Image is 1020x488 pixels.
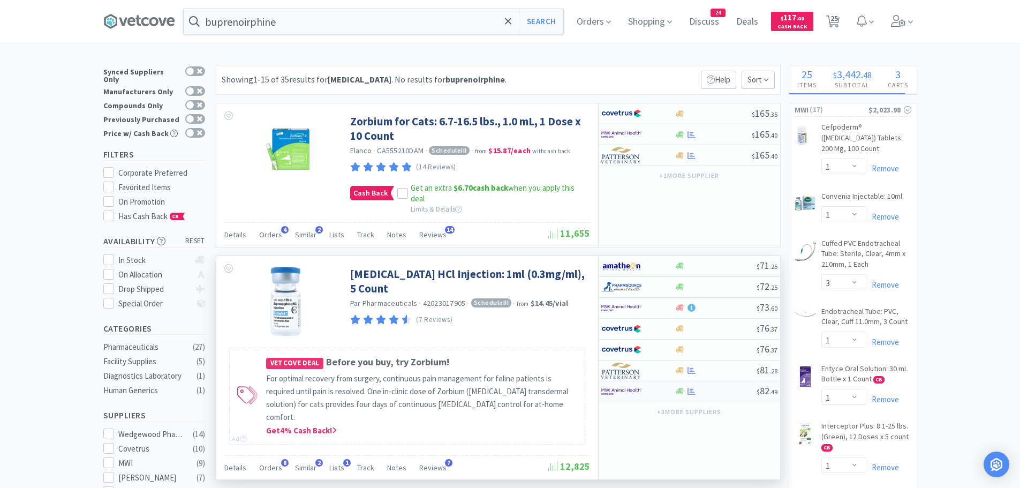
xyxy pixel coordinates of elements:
[266,355,579,370] h4: Before you buy, try Zorbium!
[771,7,813,36] a: $117.00Cash Back
[197,457,205,470] div: ( 9 )
[387,230,406,239] span: Notes
[295,230,316,239] span: Similar
[193,341,205,354] div: ( 27 )
[475,147,487,155] span: from
[197,355,205,368] div: ( 5 )
[532,147,570,155] span: with cash back
[103,409,205,422] h5: Suppliers
[781,15,783,22] span: $
[387,463,406,472] span: Notes
[757,259,777,272] span: 71
[795,192,816,214] img: 89e68893582645e79d9b68b1eb386826_169093.png
[118,167,205,179] div: Corporate Preferred
[193,442,205,455] div: ( 10 )
[531,298,569,308] strong: $14.45 / vial
[266,372,579,424] p: For optimal recovery from surgery, continuous pain management for feline patients is required unt...
[224,230,246,239] span: Details
[103,235,205,247] h5: Availability
[769,262,777,271] span: . 25
[270,267,301,336] img: 1f31e6bfdab34ea58bedd1b2ff3c413c_149783.png
[601,147,641,163] img: f5e969b455434c6296c6d81ef179fa71_3.png
[197,370,205,382] div: ( 1 )
[232,433,247,444] div: Ad
[769,283,777,291] span: . 25
[769,110,777,118] span: . 35
[467,298,469,308] span: ·
[357,463,374,472] span: Track
[802,67,812,81] span: 25
[295,463,316,472] span: Similar
[833,70,837,80] span: $
[866,337,899,347] a: Remove
[795,366,816,387] img: 5cde8ae4aa9e4a9ca4cac8fe42fd29da_209234.png
[454,183,508,193] strong: cash back
[796,15,804,22] span: . 00
[103,370,190,382] div: Diagnostics Laboratory
[471,298,512,307] span: Schedule III
[329,463,344,472] span: Lists
[513,298,515,308] span: ·
[411,183,575,204] span: Get an extra when you apply this deal
[769,388,777,396] span: . 49
[343,459,351,467] span: 1
[601,300,641,316] img: f6b2451649754179b5b4e0c70c3f7cb0_2.png
[118,297,190,310] div: Special Order
[548,227,590,239] span: 11,655
[866,462,899,472] a: Remove
[685,17,723,27] a: Discuss24
[769,131,777,139] span: . 40
[757,325,760,333] span: $
[825,69,880,80] div: .
[752,110,755,118] span: $
[984,452,1009,477] div: Open Intercom Messenger
[103,114,180,123] div: Previously Purchased
[752,131,755,139] span: $
[266,425,337,436] span: Get 4 % Cash Back!
[701,71,736,89] p: Help
[423,298,466,308] span: 42023017905
[866,280,899,290] a: Remove
[103,384,190,397] div: Human Generics
[517,300,528,307] span: from
[416,162,456,173] p: (14 Reviews)
[795,423,816,445] img: 1796f07e0fad4aaf8874476626bb02ce_371366.png
[315,459,323,467] span: 2
[757,280,777,292] span: 72
[259,463,282,472] span: Orders
[821,364,911,389] a: Entyce Oral Solution: 30 mL Bottle x 1 Count CB
[222,74,507,85] span: Showing 1-15 of 35 results for . No results for .
[351,186,390,200] span: Cash Back
[732,17,762,27] a: Deals
[103,322,205,335] h5: Categories
[757,262,760,271] span: $
[874,377,884,383] span: CB
[711,9,725,17] span: 24
[781,12,804,22] span: 117
[769,325,777,333] span: . 37
[419,230,447,239] span: Reviews
[895,67,901,81] span: 3
[266,358,324,369] span: Vetcove Deal
[795,311,816,317] img: 06c1b194618147bea0ac735a2f7d44c7_484018.png
[868,104,911,116] div: $2,023.98
[251,114,321,184] img: 7820ef463e0f44379d1d70f5f697a7cb_503028.jpeg
[419,298,421,308] span: ·
[821,306,911,332] a: Endotracheal Tube: PVC, Clear, Cuff 11.0mm, 3 Count
[445,459,452,467] span: 7
[757,388,760,396] span: $
[863,70,872,80] span: 48
[103,148,205,161] h5: Filters
[197,471,205,484] div: ( 7 )
[373,146,375,155] span: ·
[416,314,452,326] p: (7 Reviews)
[429,146,470,155] span: Schedule III
[795,104,809,116] span: MWI
[411,205,462,214] span: Limits & Details
[170,213,181,220] span: CB
[821,122,911,158] a: Cefpoderm® ([MEDICAL_DATA]) Tablets: 200 Mg, 100 Count
[103,128,180,137] div: Price w/ Cash Back
[822,18,844,28] a: 25
[601,384,641,400] img: f6b2451649754179b5b4e0c70c3f7cb0_2.png
[752,149,777,161] span: 165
